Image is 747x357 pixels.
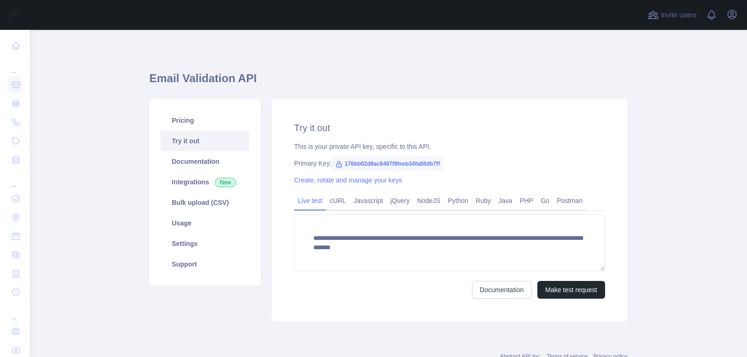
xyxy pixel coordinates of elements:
a: Javascript [350,193,387,208]
a: Integrations New [161,172,249,192]
a: NodeJS [413,193,444,208]
a: Settings [161,233,249,254]
span: Invite users [661,10,697,21]
a: cURL [326,193,350,208]
a: Create, rotate and manage your keys [294,176,402,184]
div: This is your private API key, specific to this API. [294,142,605,151]
a: Python [444,193,472,208]
button: Make test request [537,281,605,299]
span: 176bb02d8ac6497f9feeb34fa88db7ff [331,157,444,171]
a: Ruby [472,193,495,208]
div: ... [7,56,22,75]
a: Support [161,254,249,274]
h1: Email Validation API [149,71,627,93]
a: Java [495,193,516,208]
a: PHP [516,193,537,208]
a: Bulk upload (CSV) [161,192,249,213]
a: Live test [294,193,326,208]
a: Documentation [472,281,532,299]
span: New [215,178,236,187]
a: Try it out [161,131,249,151]
h2: Try it out [294,121,605,134]
button: Invite users [646,7,698,22]
a: Usage [161,213,249,233]
a: jQuery [387,193,413,208]
a: Pricing [161,110,249,131]
a: Documentation [161,151,249,172]
div: Primary Key: [294,159,605,168]
a: Go [537,193,553,208]
div: ... [7,302,22,321]
div: ... [7,170,22,189]
a: Postman [553,193,586,208]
